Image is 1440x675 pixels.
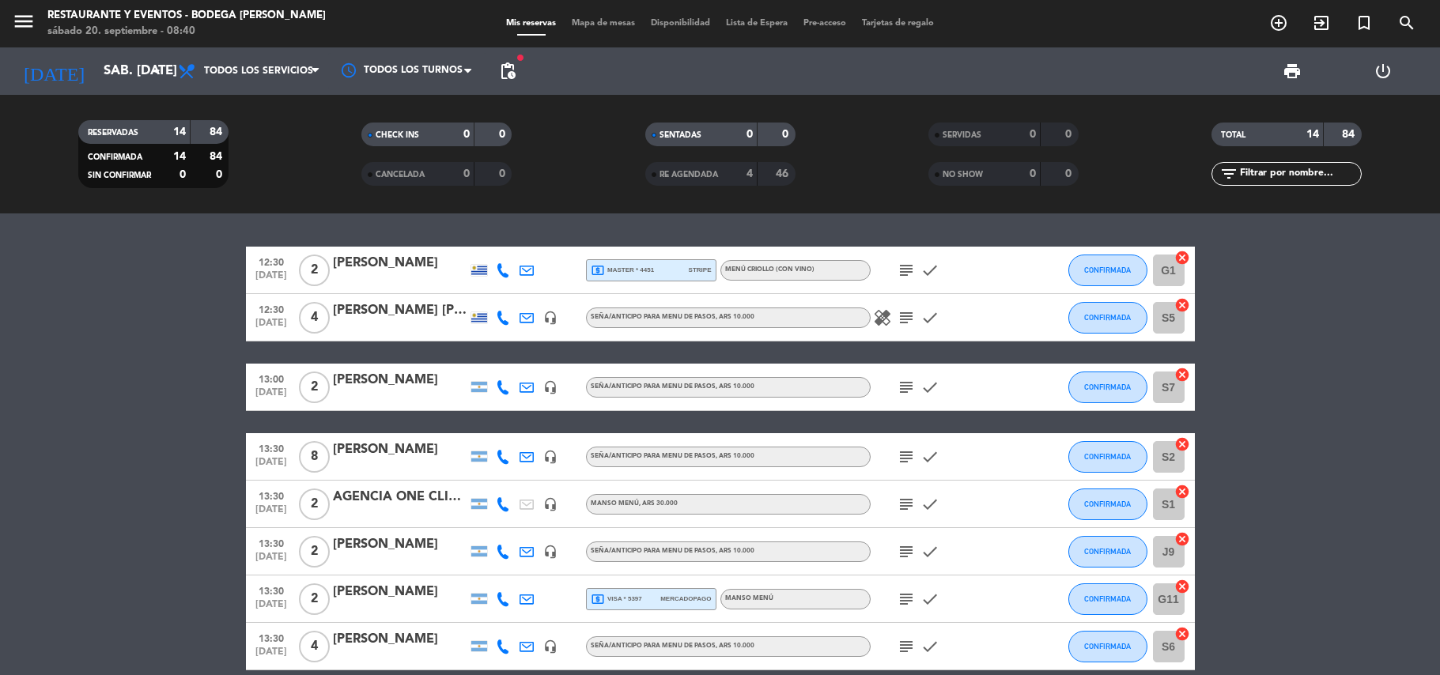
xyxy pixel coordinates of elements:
[920,495,939,514] i: check
[251,369,291,387] span: 13:00
[1174,436,1190,452] i: cancel
[180,169,186,180] strong: 0
[47,8,326,24] div: Restaurante y Eventos - Bodega [PERSON_NAME]
[689,265,712,275] span: stripe
[251,439,291,457] span: 13:30
[1084,594,1131,603] span: CONFIRMADA
[251,599,291,617] span: [DATE]
[854,19,942,28] span: Tarjetas de regalo
[920,447,939,466] i: check
[943,131,981,139] span: SERVIDAS
[333,582,467,602] div: [PERSON_NAME]
[251,318,291,336] span: [DATE]
[251,252,291,270] span: 12:30
[782,129,792,140] strong: 0
[216,169,225,180] strong: 0
[718,19,796,28] span: Lista de Espera
[897,495,916,514] i: subject
[499,129,508,140] strong: 0
[725,595,773,601] span: MANSO MENÚ
[1068,536,1147,568] button: CONFIRMADA
[333,439,467,460] div: [PERSON_NAME]
[1355,13,1374,32] i: turned_in_not
[1174,579,1190,594] i: cancel
[943,171,983,179] span: NO SHOW
[1068,302,1147,334] button: CONFIRMADA
[251,552,291,570] span: [DATE]
[12,9,36,39] button: menu
[333,534,467,555] div: [PERSON_NAME]
[299,371,330,403] span: 2
[299,536,330,568] span: 2
[543,639,557,654] i: headset_mic
[251,486,291,504] span: 13:30
[776,168,792,179] strong: 46
[12,9,36,33] i: menu
[1269,13,1288,32] i: add_circle_outline
[543,545,557,559] i: headset_mic
[1068,488,1147,520] button: CONFIRMADA
[1342,129,1358,140] strong: 84
[1174,626,1190,642] i: cancel
[639,500,678,507] span: , ARS 30.000
[1397,13,1416,32] i: search
[88,129,138,137] span: RESERVADAS
[1306,129,1319,140] strong: 14
[591,263,605,277] i: local_atm
[897,447,916,466] i: subject
[1174,297,1190,313] i: cancel
[498,19,564,28] span: Mis reservas
[463,168,470,179] strong: 0
[12,54,96,89] i: [DATE]
[746,168,753,179] strong: 4
[920,308,939,327] i: check
[1312,13,1331,32] i: exit_to_app
[299,302,330,334] span: 4
[564,19,643,28] span: Mapa de mesas
[1084,383,1131,391] span: CONFIRMADA
[251,647,291,665] span: [DATE]
[251,387,291,405] span: [DATE]
[591,592,605,606] i: local_atm
[897,590,916,609] i: subject
[716,383,754,390] span: , ARS 10.000
[920,590,939,609] i: check
[1084,642,1131,650] span: CONFIRMADA
[463,129,470,140] strong: 0
[591,314,754,320] span: Seña/anticipo para MENU DE PASOS
[591,453,754,459] span: Seña/anticipo para MENU DE PASOS
[251,581,291,599] span: 13:30
[660,171,718,179] span: RE AGENDADA
[1174,367,1190,383] i: cancel
[333,253,467,273] div: [PERSON_NAME]
[1068,371,1147,403] button: CONFIRMADA
[897,308,916,327] i: subject
[1065,129,1075,140] strong: 0
[897,261,916,280] i: subject
[660,131,701,139] span: SENTADAS
[333,487,467,507] div: AGENCIA ONE CLICK TRAVEL | [PERSON_NAME]
[1338,47,1428,95] div: LOG OUT
[147,62,166,81] i: arrow_drop_down
[173,151,186,162] strong: 14
[1030,168,1036,179] strong: 0
[591,383,754,390] span: Seña/anticipo para MENU DE PASOS
[88,153,142,161] span: CONFIRMADA
[591,592,642,606] span: visa * 5397
[1374,62,1393,81] i: power_settings_new
[873,308,892,327] i: healing
[299,488,330,520] span: 2
[1030,129,1036,140] strong: 0
[376,131,419,139] span: CHECK INS
[1068,441,1147,473] button: CONFIRMADA
[173,126,186,138] strong: 14
[920,261,939,280] i: check
[333,629,467,650] div: [PERSON_NAME]
[897,542,916,561] i: subject
[716,314,754,320] span: , ARS 10.000
[1221,131,1245,139] span: TOTAL
[1283,62,1302,81] span: print
[643,19,718,28] span: Disponibilidad
[716,643,754,649] span: , ARS 10.000
[251,534,291,552] span: 13:30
